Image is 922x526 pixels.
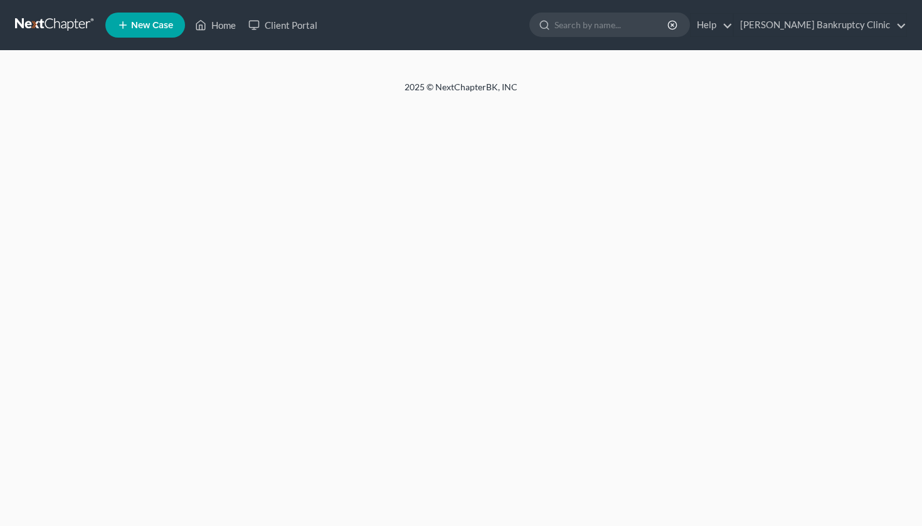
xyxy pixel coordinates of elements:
[189,14,242,36] a: Home
[734,14,906,36] a: [PERSON_NAME] Bankruptcy Clinic
[691,14,733,36] a: Help
[131,21,173,30] span: New Case
[554,13,669,36] input: Search by name...
[242,14,324,36] a: Client Portal
[103,81,819,103] div: 2025 © NextChapterBK, INC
